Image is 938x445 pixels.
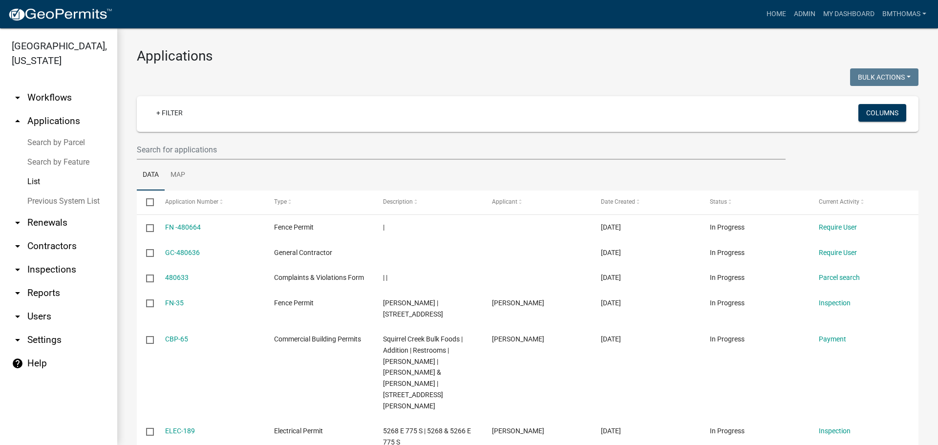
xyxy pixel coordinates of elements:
span: In Progress [710,249,745,256]
span: In Progress [710,335,745,343]
i: arrow_drop_down [12,92,23,104]
a: ELEC-189 [165,427,195,435]
span: 09/18/2025 [601,274,621,281]
a: Require User [819,249,857,256]
span: Application Number [165,198,218,205]
a: Inspection [819,299,851,307]
span: Fitzpatrick, Susan R | 10549 S ELM ST [383,299,443,318]
span: Susan Fitzpatrick [492,299,544,307]
i: arrow_drop_down [12,287,23,299]
datatable-header-cell: Type [264,191,373,214]
i: arrow_drop_up [12,115,23,127]
a: My Dashboard [819,5,878,23]
a: Data [137,160,165,191]
span: Type [274,198,287,205]
i: arrow_drop_down [12,240,23,252]
span: Fence Permit [274,223,314,231]
a: CBP-65 [165,335,188,343]
span: Marcus Wray [492,427,544,435]
span: Fence Permit [274,299,314,307]
a: Require User [819,223,857,231]
span: Date Created [601,198,635,205]
span: Complaints & Violations Form [274,274,364,281]
a: Inspection [819,427,851,435]
a: Home [763,5,790,23]
datatable-header-cell: Date Created [592,191,701,214]
button: Bulk Actions [850,68,918,86]
span: David Shaum [492,335,544,343]
i: help [12,358,23,369]
span: Electrical Permit [274,427,323,435]
span: General Contractor [274,249,332,256]
a: Payment [819,335,846,343]
span: 09/18/2025 [601,335,621,343]
span: 09/18/2025 [601,249,621,256]
a: + Filter [149,104,191,122]
span: Commercial Building Permits [274,335,361,343]
i: arrow_drop_down [12,334,23,346]
span: In Progress [710,274,745,281]
button: Columns [858,104,906,122]
i: arrow_drop_down [12,217,23,229]
a: GC-480636 [165,249,200,256]
span: | [383,223,384,231]
a: Parcel search [819,274,860,281]
datatable-header-cell: Description [374,191,483,214]
datatable-header-cell: Applicant [483,191,592,214]
datatable-header-cell: Status [701,191,810,214]
a: FN -480664 [165,223,201,231]
span: | | [383,274,387,281]
a: Admin [790,5,819,23]
span: 09/18/2025 [601,299,621,307]
datatable-header-cell: Select [137,191,155,214]
span: In Progress [710,299,745,307]
span: Applicant [492,198,517,205]
span: Description [383,198,413,205]
a: FN-35 [165,299,184,307]
span: In Progress [710,427,745,435]
a: 480633 [165,274,189,281]
i: arrow_drop_down [12,311,23,322]
i: arrow_drop_down [12,264,23,275]
span: 09/18/2025 [601,223,621,231]
span: Current Activity [819,198,859,205]
datatable-header-cell: Current Activity [810,191,918,214]
span: In Progress [710,223,745,231]
input: Search for applications [137,140,786,160]
span: Squirrel Creek Bulk Foods | Addition | Restrooms | David Shaum | Shaum, David G & Linda J | 13653... [383,335,463,410]
datatable-header-cell: Application Number [155,191,264,214]
span: 09/18/2025 [601,427,621,435]
h3: Applications [137,48,918,64]
span: Status [710,198,727,205]
a: Map [165,160,191,191]
a: bmthomas [878,5,930,23]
